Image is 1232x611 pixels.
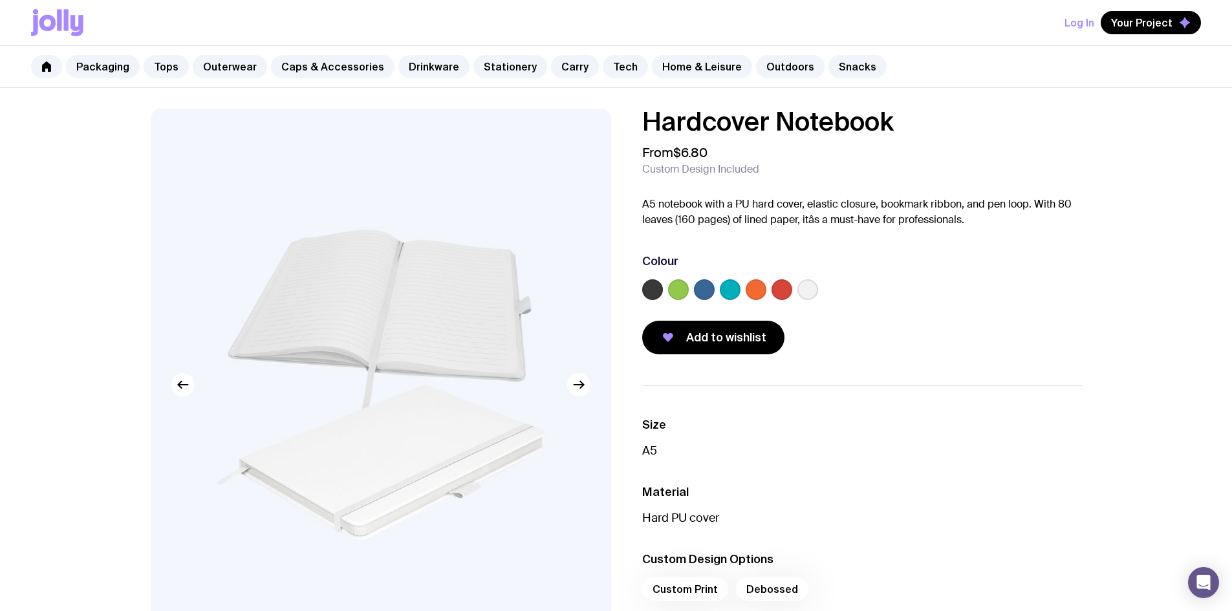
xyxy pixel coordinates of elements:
p: A5 [642,443,1082,458]
h3: Material [642,484,1082,500]
h3: Custom Design Options [642,552,1082,567]
h3: Size [642,417,1082,433]
span: Custom Design Included [642,163,759,176]
a: Home & Leisure [652,55,752,78]
h1: Hardcover Notebook [642,109,1082,134]
div: Open Intercom Messenger [1188,567,1219,598]
span: Your Project [1111,16,1173,29]
h3: Colour [642,253,678,269]
span: Add to wishlist [686,330,766,345]
a: Outerwear [193,55,267,78]
a: Caps & Accessories [271,55,394,78]
a: Snacks [828,55,887,78]
button: Your Project [1101,11,1201,34]
a: Tops [144,55,189,78]
a: Tech [603,55,648,78]
button: Add to wishlist [642,321,784,354]
p: Hard PU cover [642,510,1082,526]
a: Stationery [473,55,547,78]
a: Outdoors [756,55,825,78]
a: Carry [551,55,599,78]
p: A5 notebook with a PU hard cover, elastic closure, bookmark ribbon, and pen loop. With 80 leaves ... [642,197,1082,228]
a: Packaging [66,55,140,78]
button: Log In [1064,11,1094,34]
span: $6.80 [673,144,708,161]
span: From [642,145,708,160]
a: Drinkware [398,55,470,78]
